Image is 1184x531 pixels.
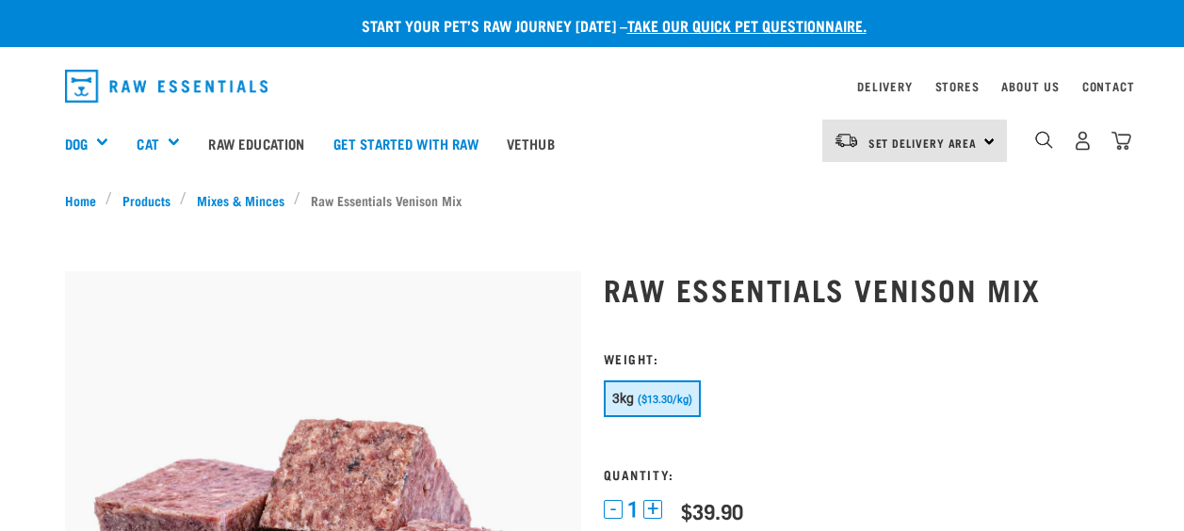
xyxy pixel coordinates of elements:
[194,105,318,181] a: Raw Education
[627,500,639,520] span: 1
[319,105,493,181] a: Get started with Raw
[604,467,1120,481] h3: Quantity:
[112,190,180,210] a: Products
[681,499,743,523] div: $39.90
[187,190,294,210] a: Mixes & Minces
[137,133,158,154] a: Cat
[834,132,859,149] img: van-moving.png
[50,62,1135,110] nav: dropdown navigation
[493,105,569,181] a: Vethub
[65,70,268,103] img: Raw Essentials Logo
[65,190,106,210] a: Home
[638,394,692,406] span: ($13.30/kg)
[604,351,1120,365] h3: Weight:
[935,83,980,89] a: Stores
[612,391,635,406] span: 3kg
[604,500,623,519] button: -
[604,380,701,417] button: 3kg ($13.30/kg)
[1001,83,1059,89] a: About Us
[1082,83,1135,89] a: Contact
[627,21,867,29] a: take our quick pet questionnaire.
[65,133,88,154] a: Dog
[1111,131,1131,151] img: home-icon@2x.png
[643,500,662,519] button: +
[1035,131,1053,149] img: home-icon-1@2x.png
[857,83,912,89] a: Delivery
[868,139,978,146] span: Set Delivery Area
[604,272,1120,306] h1: Raw Essentials Venison Mix
[1073,131,1093,151] img: user.png
[65,190,1120,210] nav: breadcrumbs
